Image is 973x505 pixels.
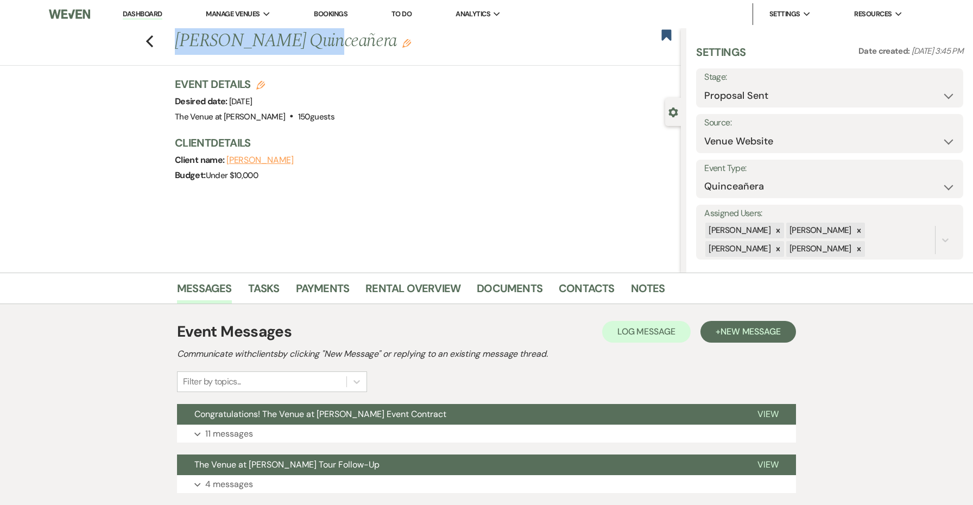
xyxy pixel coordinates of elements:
div: [PERSON_NAME] [705,241,772,257]
span: View [757,408,779,420]
span: View [757,459,779,470]
label: Assigned Users: [704,206,955,222]
a: Payments [296,280,350,304]
span: The Venue at [PERSON_NAME] Tour Follow-Up [194,459,380,470]
span: Desired date: [175,96,229,107]
span: Analytics [456,9,490,20]
h3: Settings [696,45,745,68]
label: Source: [704,115,955,131]
span: Client name: [175,154,226,166]
span: 150 guests [298,111,334,122]
button: The Venue at [PERSON_NAME] Tour Follow-Up [177,454,740,475]
a: Dashboard [123,9,162,20]
button: View [740,404,796,425]
span: The Venue at [PERSON_NAME] [175,111,285,122]
button: [PERSON_NAME] [226,156,294,165]
label: Stage: [704,70,955,85]
span: [DATE] 3:45 PM [912,46,963,56]
span: Log Message [617,326,675,337]
p: 4 messages [205,477,253,491]
p: 11 messages [205,427,253,441]
span: Congratulations! The Venue at [PERSON_NAME] Event Contract [194,408,446,420]
button: Close lead details [668,106,678,117]
span: Manage Venues [206,9,260,20]
a: Rental Overview [365,280,460,304]
img: Weven Logo [49,3,90,26]
span: Resources [854,9,892,20]
a: Contacts [559,280,615,304]
span: Budget: [175,169,206,181]
span: Settings [769,9,800,20]
h1: Event Messages [177,320,292,343]
button: Congratulations! The Venue at [PERSON_NAME] Event Contract [177,404,740,425]
a: Messages [177,280,232,304]
a: Bookings [314,9,347,18]
button: 4 messages [177,475,796,494]
a: To Do [391,9,412,18]
span: Date created: [858,46,912,56]
h1: [PERSON_NAME] Quinceañera [175,28,576,54]
h2: Communicate with clients by clicking "New Message" or replying to an existing message thread. [177,348,796,361]
label: Event Type: [704,161,955,176]
button: Log Message [602,321,691,343]
a: Notes [631,280,665,304]
div: [PERSON_NAME] [786,223,853,238]
a: Documents [477,280,542,304]
span: Under $10,000 [206,170,258,181]
a: Tasks [248,280,280,304]
button: View [740,454,796,475]
button: 11 messages [177,425,796,443]
div: Filter by topics... [183,375,241,388]
h3: Client Details [175,135,670,150]
div: [PERSON_NAME] [705,223,772,238]
h3: Event Details [175,77,334,92]
span: [DATE] [229,96,252,107]
span: New Message [721,326,781,337]
div: [PERSON_NAME] [786,241,853,257]
button: Edit [402,38,411,48]
button: +New Message [700,321,796,343]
